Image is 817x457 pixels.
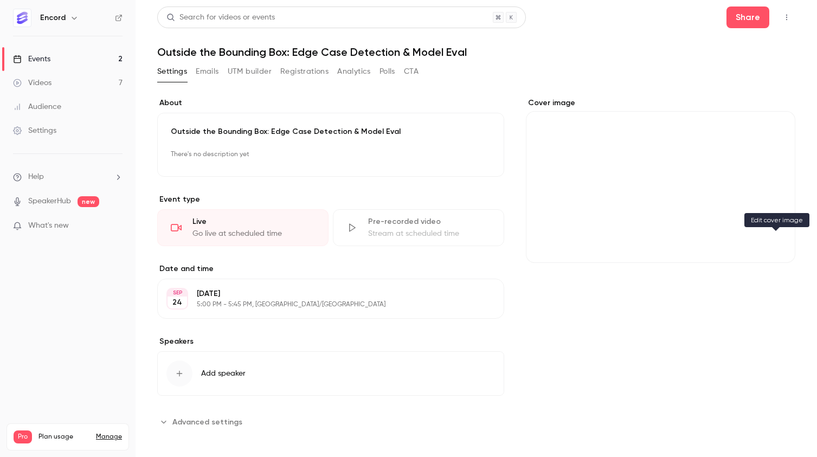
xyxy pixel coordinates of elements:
span: Add speaker [201,368,246,379]
button: Registrations [280,63,329,80]
section: Cover image [526,98,795,263]
button: Settings [157,63,187,80]
p: [DATE] [197,288,447,299]
label: Cover image [526,98,795,108]
div: Live [192,216,315,227]
p: Event type [157,194,504,205]
div: Search for videos or events [166,12,275,23]
button: Share [726,7,769,28]
button: UTM builder [228,63,272,80]
button: Emails [196,63,218,80]
div: Videos [13,78,52,88]
button: Analytics [337,63,371,80]
button: Polls [379,63,395,80]
p: 5:00 PM - 5:45 PM, [GEOGRAPHIC_DATA]/[GEOGRAPHIC_DATA] [197,300,447,309]
label: About [157,98,504,108]
section: Advanced settings [157,413,504,430]
li: help-dropdown-opener [13,171,123,183]
h1: Outside the Bounding Box: Edge Case Detection & Model Eval [157,46,795,59]
img: Encord [14,9,31,27]
div: LiveGo live at scheduled time [157,209,329,246]
a: SpeakerHub [28,196,71,207]
a: Manage [96,433,122,441]
span: What's new [28,220,69,231]
button: Advanced settings [157,413,249,430]
div: Go live at scheduled time [192,228,315,239]
button: Add speaker [157,351,504,396]
span: Pro [14,430,32,443]
span: Plan usage [38,433,89,441]
div: Pre-recorded video [368,216,491,227]
div: Events [13,54,50,65]
div: Pre-recorded videoStream at scheduled time [333,209,504,246]
span: Advanced settings [172,416,242,428]
label: Date and time [157,263,504,274]
label: Speakers [157,336,504,347]
h6: Encord [40,12,66,23]
p: There's no description yet [171,146,491,163]
div: Settings [13,125,56,136]
button: CTA [404,63,419,80]
span: Help [28,171,44,183]
p: Outside the Bounding Box: Edge Case Detection & Model Eval [171,126,491,137]
span: new [78,196,99,207]
div: SEP [168,289,187,297]
p: 24 [172,297,182,308]
div: Stream at scheduled time [368,228,491,239]
iframe: Noticeable Trigger [110,221,123,231]
div: Audience [13,101,61,112]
